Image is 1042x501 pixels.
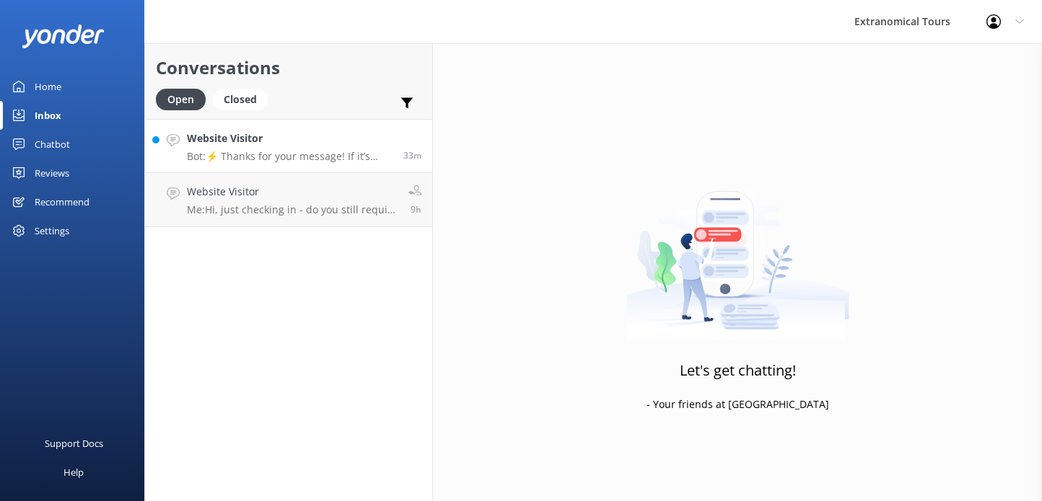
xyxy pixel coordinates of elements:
a: Website VisitorMe:Hi, just checking in - do you still require assistance from our team on this? T... [145,173,432,227]
h3: Let's get chatting! [680,359,796,382]
h2: Conversations [156,54,421,81]
div: Open [156,89,206,110]
img: yonder-white-logo.png [22,25,105,48]
div: Closed [213,89,268,110]
div: Chatbot [35,130,70,159]
div: Reviews [35,159,69,187]
span: Sep 21 2025 06:54am (UTC -07:00) America/Tijuana [403,149,421,161]
span: Sep 20 2025 09:58pm (UTC -07:00) America/Tijuana [411,203,421,216]
div: Support Docs [45,429,103,458]
h4: Website Visitor [187,184,398,200]
p: Me: Hi, just checking in - do you still require assistance from our team on this? Thank you. [187,203,398,216]
h4: Website Visitor [187,130,393,146]
div: Help [64,458,84,487]
a: Open [156,91,213,107]
p: Bot: ⚡ Thanks for your message! If it’s during our office hours (5:30am–10pm PT), a live agent wi... [187,150,393,163]
img: artwork of a man stealing a conversation from at giant smartphone [626,161,849,341]
p: - Your friends at [GEOGRAPHIC_DATA] [647,396,829,412]
a: Website VisitorBot:⚡ Thanks for your message! If it’s during our office hours (5:30am–10pm PT), a... [145,119,432,173]
a: Closed [213,91,275,107]
div: Inbox [35,101,61,130]
div: Recommend [35,187,89,216]
div: Settings [35,216,69,245]
div: Home [35,72,61,101]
